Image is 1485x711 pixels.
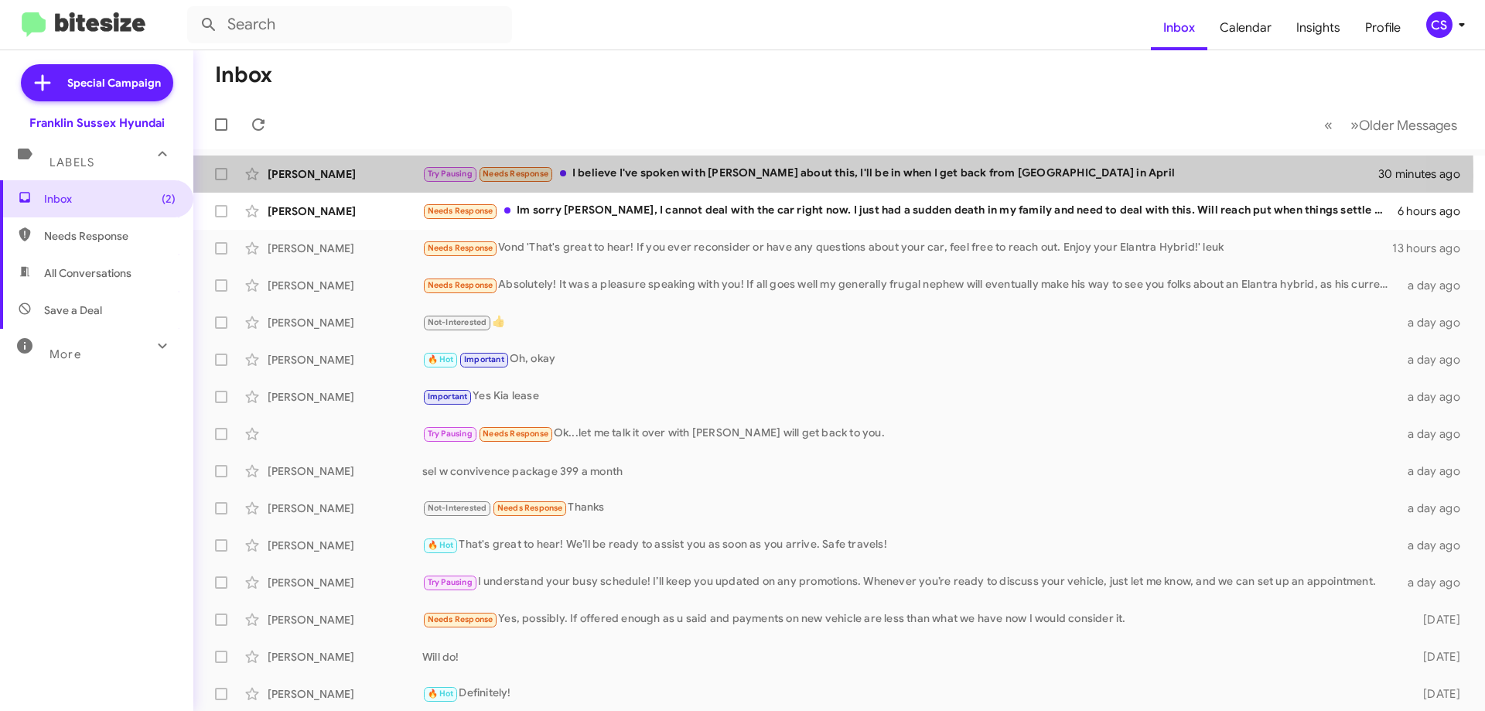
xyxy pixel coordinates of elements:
[187,6,512,43] input: Search
[1207,5,1284,50] a: Calendar
[428,317,487,327] span: Not-Interested
[428,354,454,364] span: 🔥 Hot
[1398,389,1473,405] div: a day ago
[422,536,1398,554] div: That's great to hear! We’ll be ready to assist you as soon as you arrive. Safe travels!
[1398,686,1473,702] div: [DATE]
[422,239,1392,257] div: Vond 'That's great to hear! If you ever reconsider or have any questions about your car, feel fre...
[268,686,422,702] div: [PERSON_NAME]
[1398,352,1473,367] div: a day ago
[268,538,422,553] div: [PERSON_NAME]
[422,499,1398,517] div: Thanks
[483,169,548,179] span: Needs Response
[1398,501,1473,516] div: a day ago
[268,501,422,516] div: [PERSON_NAME]
[422,685,1398,702] div: Definitely!
[268,575,422,590] div: [PERSON_NAME]
[44,191,176,207] span: Inbox
[497,503,563,513] span: Needs Response
[268,203,422,219] div: [PERSON_NAME]
[1353,5,1413,50] a: Profile
[44,265,131,281] span: All Conversations
[29,115,165,131] div: Franklin Sussex Hyundai
[422,350,1398,368] div: Oh, okay
[268,389,422,405] div: [PERSON_NAME]
[1151,5,1207,50] a: Inbox
[428,577,473,587] span: Try Pausing
[268,241,422,256] div: [PERSON_NAME]
[44,303,102,318] span: Save a Deal
[1324,115,1333,135] span: «
[1398,203,1473,219] div: 6 hours ago
[162,191,176,207] span: (2)
[268,315,422,330] div: [PERSON_NAME]
[268,352,422,367] div: [PERSON_NAME]
[428,429,473,439] span: Try Pausing
[1398,278,1473,293] div: a day ago
[428,391,468,402] span: Important
[67,75,161,91] span: Special Campaign
[1315,109,1342,141] button: Previous
[1284,5,1353,50] a: Insights
[49,156,94,169] span: Labels
[422,610,1398,628] div: Yes, possibly. If offered enough as u said and payments on new vehicle are less than what we have...
[49,347,81,361] span: More
[1398,538,1473,553] div: a day ago
[21,64,173,101] a: Special Campaign
[44,228,176,244] span: Needs Response
[428,689,454,699] span: 🔥 Hot
[428,280,493,290] span: Needs Response
[1392,241,1473,256] div: 13 hours ago
[1398,649,1473,665] div: [DATE]
[422,425,1398,443] div: Ok...let me talk it over with [PERSON_NAME] will get back to you.
[422,202,1398,220] div: Im sorry [PERSON_NAME], I cannot deal with the car right now. I just had a sudden death in my fam...
[1350,115,1359,135] span: »
[428,540,454,550] span: 🔥 Hot
[422,165,1380,183] div: I believe I've spoken with [PERSON_NAME] about this, I'll be in when I get back from [GEOGRAPHIC_...
[215,63,272,87] h1: Inbox
[268,278,422,293] div: [PERSON_NAME]
[1398,575,1473,590] div: a day ago
[1380,166,1473,182] div: 30 minutes ago
[1413,12,1468,38] button: CS
[1398,612,1473,627] div: [DATE]
[483,429,548,439] span: Needs Response
[428,614,493,624] span: Needs Response
[1316,109,1466,141] nav: Page navigation example
[268,649,422,665] div: [PERSON_NAME]
[428,206,493,216] span: Needs Response
[422,276,1398,294] div: Absolutely! It was a pleasure speaking with you! If all goes well my generally frugal nephew will...
[422,313,1398,331] div: 👍
[428,169,473,179] span: Try Pausing
[1426,12,1453,38] div: CS
[422,649,1398,665] div: Will do!
[422,463,1398,479] div: sel w convivence package 399 a month
[268,612,422,627] div: [PERSON_NAME]
[464,354,504,364] span: Important
[1341,109,1466,141] button: Next
[1359,117,1457,134] span: Older Messages
[1398,463,1473,479] div: a day ago
[268,166,422,182] div: [PERSON_NAME]
[422,573,1398,591] div: I understand your busy schedule! I’ll keep you updated on any promotions. Whenever you’re ready t...
[428,503,487,513] span: Not-Interested
[1398,315,1473,330] div: a day ago
[428,243,493,253] span: Needs Response
[422,388,1398,405] div: Yes Kia lease
[1398,426,1473,442] div: a day ago
[268,463,422,479] div: [PERSON_NAME]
